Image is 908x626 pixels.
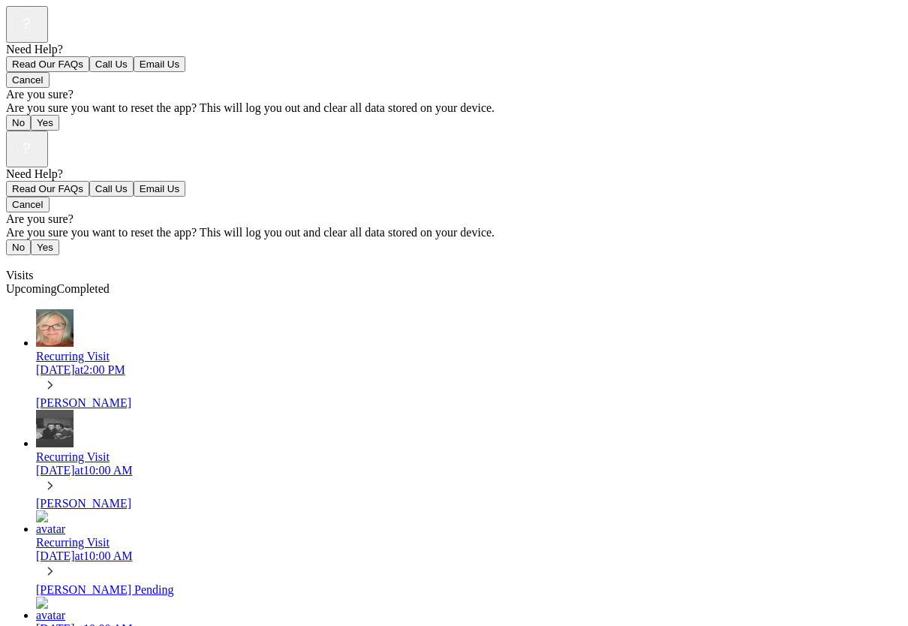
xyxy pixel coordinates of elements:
[36,536,902,549] div: Recurring Visit
[31,239,59,255] button: Yes
[36,464,902,477] div: [DATE] at 10:00 AM
[6,56,89,72] button: Read Our FAQs
[36,410,902,510] a: avatarRecurring Visit[DATE]at10:00 AM[PERSON_NAME]
[134,56,185,72] button: Email Us
[36,410,74,447] img: avatar
[6,72,50,88] button: Cancel
[6,226,902,239] div: Are you sure you want to reset the app? This will log you out and clear all data stored on your d...
[6,181,89,197] button: Read Our FAQs
[89,56,134,72] button: Call Us
[36,510,74,536] img: avatar
[36,396,902,410] div: [PERSON_NAME]
[89,181,134,197] button: Call Us
[6,43,902,56] div: Need Help?
[36,597,74,622] img: avatar
[6,212,902,226] div: Are you sure?
[36,309,902,410] a: avatarRecurring Visit[DATE]at2:00 PM[PERSON_NAME]
[36,583,902,597] div: [PERSON_NAME] Pending
[36,510,902,596] a: avatarRecurring Visit[DATE]at10:00 AM[PERSON_NAME] Pending
[6,115,31,131] button: No
[36,450,902,464] div: Recurring Visit
[6,197,50,212] button: Cancel
[36,497,902,510] div: [PERSON_NAME]
[6,269,33,281] span: Visits
[6,239,31,255] button: No
[6,101,902,115] div: Are you sure you want to reset the app? This will log you out and clear all data stored on your d...
[134,181,185,197] button: Email Us
[36,350,902,363] div: Recurring Visit
[36,549,902,563] div: [DATE] at 10:00 AM
[57,282,110,295] a: Completed
[6,167,902,181] div: Need Help?
[36,309,74,347] img: avatar
[6,88,902,101] div: Are you sure?
[6,282,57,295] a: Upcoming
[31,115,59,131] button: Yes
[36,363,902,377] div: [DATE] at 2:00 PM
